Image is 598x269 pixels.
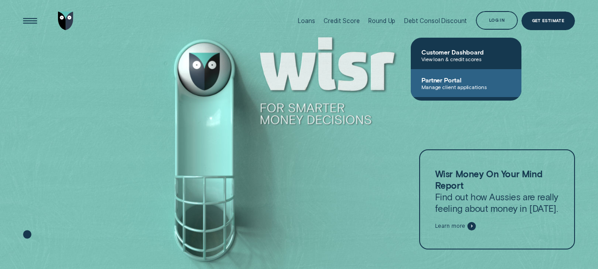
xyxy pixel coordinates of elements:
[411,69,521,97] a: Partner PortalManage client applications
[521,12,575,31] a: Get Estimate
[421,48,511,56] span: Customer Dashboard
[58,12,74,31] img: Wisr
[404,17,467,24] div: Debt Consol Discount
[411,41,521,69] a: Customer DashboardView loan & credit scores
[476,11,518,30] button: Log in
[368,17,395,24] div: Round Up
[421,76,511,84] span: Partner Portal
[421,84,511,90] span: Manage client applications
[435,168,543,191] strong: Wisr Money On Your Mind Report
[421,56,511,62] span: View loan & credit scores
[324,17,359,24] div: Credit Score
[419,149,575,250] a: Wisr Money On Your Mind ReportFind out how Aussies are really feeling about money in [DATE].Learn...
[298,17,315,24] div: Loans
[21,12,40,31] button: Open Menu
[435,168,559,214] p: Find out how Aussies are really feeling about money in [DATE].
[435,222,466,230] span: Learn more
